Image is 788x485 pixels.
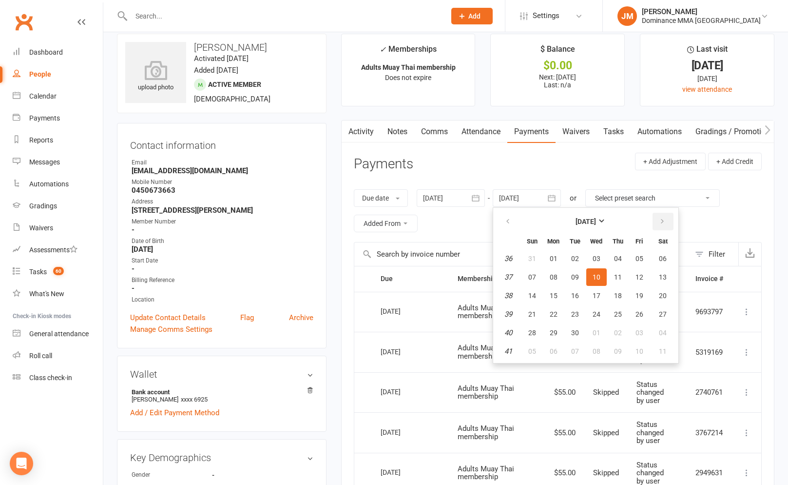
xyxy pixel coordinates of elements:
[543,287,564,304] button: 15
[504,273,512,282] em: 37
[130,369,313,380] h3: Wallet
[13,173,103,195] a: Automations
[53,267,64,275] span: 60
[565,343,585,360] button: 07
[29,290,64,298] div: What's New
[181,396,208,403] span: xxxx 6925
[631,121,689,143] a: Automations
[289,312,313,323] a: Archive
[13,63,103,85] a: People
[13,151,103,173] a: Messages
[608,343,628,360] button: 09
[649,61,765,71] div: [DATE]
[130,312,206,323] a: Update Contact Details
[13,41,103,63] a: Dashboard
[240,312,254,323] a: Flag
[132,245,313,254] strong: [DATE]
[132,206,313,215] strong: [STREET_ADDRESS][PERSON_NAME]
[132,186,313,195] strong: 0450673663
[29,352,52,360] div: Roll call
[13,239,103,261] a: Assessments
[608,287,628,304] button: 18
[528,310,536,318] span: 21
[550,292,557,300] span: 15
[635,310,643,318] span: 26
[550,329,557,337] span: 29
[659,292,667,300] span: 20
[528,329,536,337] span: 28
[547,238,559,245] small: Monday
[550,255,557,263] span: 01
[381,424,425,440] div: [DATE]
[593,273,600,281] span: 10
[381,465,425,480] div: [DATE]
[565,287,585,304] button: 16
[709,248,725,260] div: Filter
[687,266,732,291] th: Invoice #
[380,45,386,54] i: ✓
[380,43,437,61] div: Memberships
[132,295,313,304] div: Location
[659,310,667,318] span: 27
[522,305,542,323] button: 21
[29,48,63,56] div: Dashboard
[593,428,619,437] span: Skipped
[381,121,414,143] a: Notes
[687,292,732,332] td: 9693797
[354,215,418,232] button: Added From
[689,121,781,143] a: Gradings / Promotions
[194,66,238,75] time: Added [DATE]
[571,273,579,281] span: 09
[130,407,219,419] a: Add / Edit Payment Method
[381,303,425,319] div: [DATE]
[132,284,313,293] strong: -
[528,292,536,300] span: 14
[543,250,564,267] button: 01
[659,329,667,337] span: 04
[458,344,514,361] span: Adults Muay Thai membership
[651,287,675,304] button: 20
[354,189,408,207] button: Due date
[614,310,622,318] span: 25
[550,347,557,355] span: 06
[593,329,600,337] span: 01
[13,345,103,367] a: Roll call
[593,468,619,477] span: Skipped
[629,324,650,342] button: 03
[468,12,480,20] span: Add
[29,114,60,122] div: Payments
[576,218,596,225] strong: [DATE]
[29,374,72,382] div: Class check-in
[608,305,628,323] button: 25
[130,136,313,151] h3: Contact information
[533,5,559,27] span: Settings
[522,343,542,360] button: 05
[614,292,622,300] span: 18
[361,63,456,71] strong: Adults Muay Thai membership
[29,246,77,254] div: Assessments
[617,6,637,26] div: JM
[687,43,728,61] div: Last visit
[565,305,585,323] button: 23
[635,329,643,337] span: 03
[385,74,431,81] span: Does not expire
[128,9,439,23] input: Search...
[29,158,60,166] div: Messages
[414,121,455,143] a: Comms
[659,255,667,263] span: 06
[381,384,425,399] div: [DATE]
[651,268,675,286] button: 13
[571,255,579,263] span: 02
[354,242,690,266] input: Search by invoice number
[504,328,512,337] em: 40
[504,291,512,300] em: 38
[690,242,738,266] button: Filter
[614,273,622,281] span: 11
[29,180,69,188] div: Automations
[29,202,57,210] div: Gradings
[651,305,675,323] button: 27
[13,85,103,107] a: Calendar
[614,329,622,337] span: 02
[458,303,514,321] span: Adults Muay Thai membership
[571,347,579,355] span: 07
